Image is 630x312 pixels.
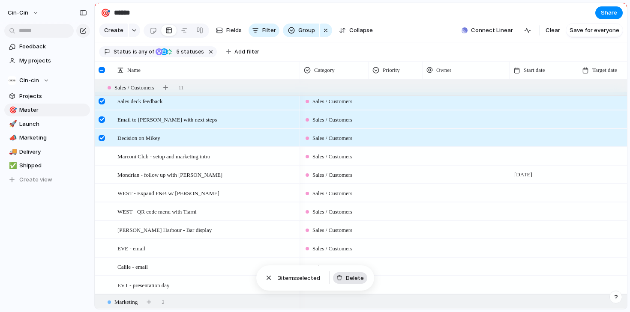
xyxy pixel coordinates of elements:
span: Status [114,48,131,56]
span: Sales / Customers [312,189,352,198]
span: Sales / Customers [312,116,352,124]
a: Feedback [4,40,90,53]
span: Add filter [234,48,259,56]
span: Save for everyone [570,26,619,35]
span: statuses [174,48,204,56]
span: Calile - email [117,261,148,271]
span: Sales / Customers [312,263,352,271]
button: Connect Linear [458,24,516,37]
span: Feedback [19,42,87,51]
span: is [133,48,137,56]
span: WEST - Expand F&B w/ [PERSON_NAME] [117,188,219,198]
span: EVT - presentation day [117,280,169,290]
button: Create [99,24,128,37]
a: Projects [4,90,90,103]
button: isany of [131,47,156,56]
button: 🎯 [8,106,16,114]
button: Add filter [221,46,264,58]
span: cin-cin [8,9,28,17]
span: 11 [178,83,184,92]
span: Projects [19,92,87,101]
span: Sales / Customers [312,208,352,216]
a: 🎯Master [4,104,90,116]
div: 📣 [9,133,15,143]
span: Delivery [19,148,87,156]
button: 🚚 [8,148,16,156]
span: Email to [PERSON_NAME] with next steps [117,114,217,124]
button: 🚀 [8,120,16,128]
button: 📣 [8,134,16,142]
span: [PERSON_NAME] Harbour - Bar display [117,225,212,235]
span: Marconi Club - setup and marketing intro [117,151,210,161]
span: 2 [162,298,165,306]
span: Master [19,106,87,114]
span: Cin-cin [19,76,39,85]
span: Share [601,9,617,17]
button: Delete [333,272,367,284]
div: 🚚 [9,147,15,157]
span: Name [127,66,141,74]
span: Delete [346,274,364,282]
button: Create view [4,173,90,186]
span: Filter [262,26,276,35]
button: Cin-cin [4,74,90,87]
div: 🚀 [9,119,15,129]
span: Group [298,26,315,35]
span: Launch [19,120,87,128]
span: Decision on Mikey [117,133,160,143]
span: Sales deck feedback [117,96,162,106]
a: ✅Shipped [4,159,90,172]
span: Marketing [19,134,87,142]
a: 📣Marketing [4,131,90,144]
span: Sales / Customers [312,226,352,235]
span: Create [104,26,123,35]
div: 🎯 [9,105,15,115]
span: 5 [174,48,181,55]
button: Collapse [336,24,376,37]
button: Save for everyone [566,24,623,37]
span: Sales / Customers [312,152,352,161]
button: Group [283,24,319,37]
button: Clear [542,24,564,37]
span: Target date [592,66,617,74]
span: Sales / Customers [114,83,154,92]
button: 5 statuses [155,47,206,56]
a: 🚚Delivery [4,146,90,158]
button: ✅ [8,161,16,170]
span: Connect Linear [471,26,513,35]
span: Collapse [349,26,373,35]
button: Share [595,6,623,19]
div: ✅ [9,161,15,171]
a: My projects [4,54,90,67]
span: Sales / Customers [312,97,352,106]
button: Filter [249,24,279,37]
span: Clear [546,26,560,35]
span: Owner [436,66,451,74]
span: Sales / Customers [312,171,352,179]
span: any of [137,48,154,56]
span: Create view [19,175,52,184]
span: 3 [278,274,281,281]
button: cin-cin [4,6,43,20]
span: Fields [226,26,242,35]
span: Sales / Customers [312,134,352,143]
button: Fields [213,24,245,37]
button: 🎯 [99,6,112,20]
span: WEST - QR code menu with Tiarni [117,206,197,216]
span: Mondrian - follow up with [PERSON_NAME] [117,169,222,179]
span: Start date [524,66,545,74]
span: EVE - email [117,243,145,253]
span: Marketing [114,298,138,306]
span: Priority [383,66,400,74]
span: My projects [19,56,87,65]
div: 🎯 [101,7,110,18]
span: Category [314,66,335,74]
span: item s selected [278,274,322,282]
span: Sales / Customers [312,244,352,253]
a: 🚀Launch [4,118,90,131]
